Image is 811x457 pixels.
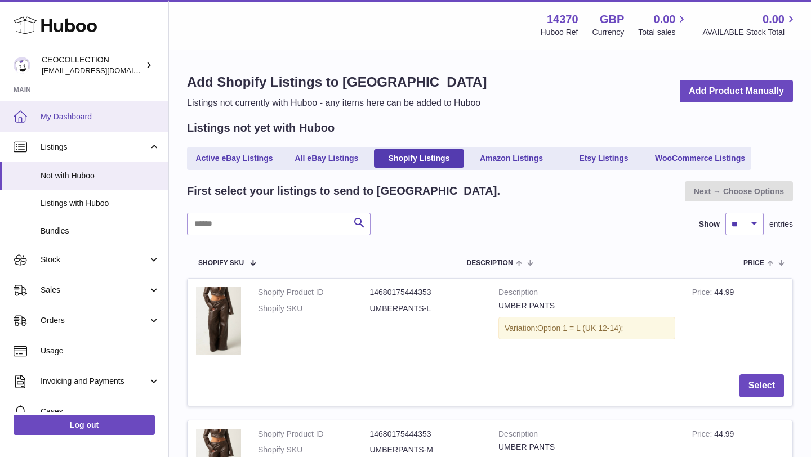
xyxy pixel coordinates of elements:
[498,287,675,301] strong: Description
[41,254,148,265] span: Stock
[41,285,148,295] span: Sales
[42,55,143,76] div: CEOCOLLECTION
[466,149,556,168] a: Amazon Listings
[41,376,148,387] span: Invoicing and Payments
[638,12,688,38] a: 0.00 Total sales
[196,287,241,355] img: B4DC9B63-8596-41BB-BA4C-50B5CEE376D8.png
[187,97,487,109] p: Listings not currently with Huboo - any items here can be added to Huboo
[187,73,487,91] h1: Add Shopify Listings to [GEOGRAPHIC_DATA]
[187,183,500,199] h2: First select your listings to send to [GEOGRAPHIC_DATA].
[41,226,160,236] span: Bundles
[41,171,160,181] span: Not with Huboo
[370,445,482,455] dd: UMBERPANTS-M
[714,429,734,438] span: 44.99
[374,149,464,168] a: Shopify Listings
[654,12,676,27] span: 0.00
[189,149,279,168] a: Active eBay Listings
[282,149,372,168] a: All eBay Listings
[692,288,715,299] strong: Price
[541,27,578,38] div: Huboo Ref
[41,406,160,417] span: Cases
[702,27,797,38] span: AVAILABLE Stock Total
[370,303,482,314] dd: UMBERPANTS-L
[699,219,720,230] label: Show
[638,27,688,38] span: Total sales
[769,219,793,230] span: entries
[187,120,335,136] h2: Listings not yet with Huboo
[41,198,160,209] span: Listings with Huboo
[592,27,625,38] div: Currency
[547,12,578,27] strong: 14370
[258,429,370,440] dt: Shopify Product ID
[14,57,30,74] img: jferguson@ceocollection.co.uk
[680,80,793,103] a: Add Product Manually
[41,111,160,122] span: My Dashboard
[559,149,649,168] a: Etsy Listings
[537,324,623,333] span: Option 1 = L (UK 12-14);
[258,287,370,298] dt: Shopify Product ID
[763,12,785,27] span: 0.00
[42,66,166,75] span: [EMAIL_ADDRESS][DOMAIN_NAME]
[692,429,715,441] strong: Price
[498,317,675,340] div: Variation:
[467,259,513,267] span: Description
[258,303,370,314] dt: Shopify SKU
[498,442,675,452] div: UMBER PANTS
[41,142,148,153] span: Listings
[14,415,155,435] a: Log out
[600,12,624,27] strong: GBP
[498,301,675,311] div: UMBER PANTS
[258,445,370,455] dt: Shopify SKU
[743,259,764,267] span: Price
[198,259,244,267] span: Shopify SKU
[702,12,797,38] a: 0.00 AVAILABLE Stock Total
[739,374,784,397] button: Select
[370,287,482,298] dd: 14680175444353
[651,149,749,168] a: WooCommerce Listings
[41,346,160,356] span: Usage
[370,429,482,440] dd: 14680175444353
[498,429,675,442] strong: Description
[41,315,148,326] span: Orders
[714,288,734,297] span: 44.99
